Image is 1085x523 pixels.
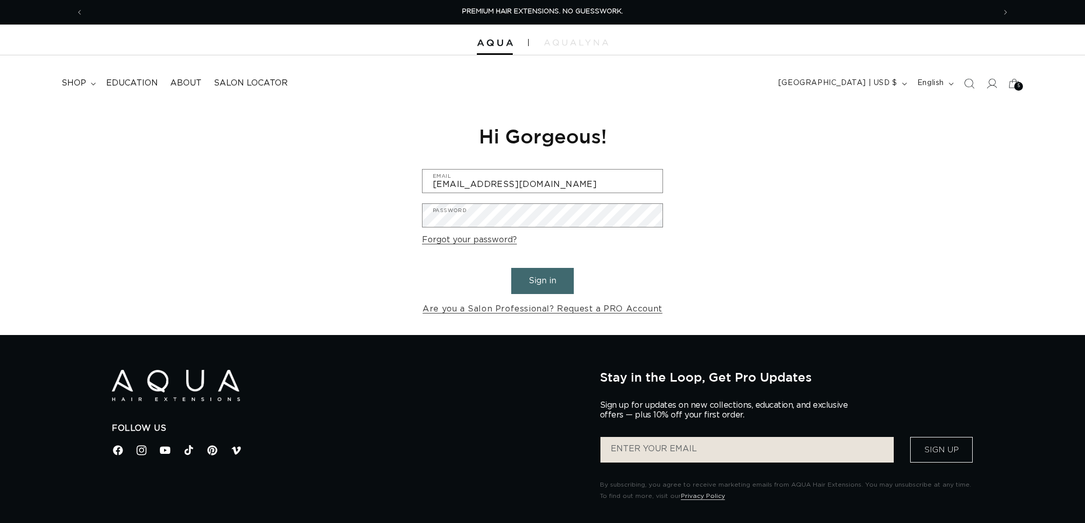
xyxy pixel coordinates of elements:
[214,78,288,89] span: Salon Locator
[422,123,663,149] h1: Hi Gorgeous!
[600,479,973,501] p: By subscribing, you agree to receive marketing emails from AQUA Hair Extensions. You may unsubscr...
[910,437,973,463] button: Sign Up
[164,72,208,95] a: About
[600,370,973,384] h2: Stay in the Loop, Get Pro Updates
[958,72,980,95] summary: Search
[68,3,91,22] button: Previous announcement
[778,78,897,89] span: [GEOGRAPHIC_DATA] | USD $
[106,78,158,89] span: Education
[1017,82,1020,91] span: 5
[422,233,517,247] a: Forgot your password?
[911,74,958,93] button: English
[55,72,100,95] summary: shop
[112,423,585,434] h2: Follow Us
[544,39,608,46] img: aqualyna.com
[100,72,164,95] a: Education
[994,3,1017,22] button: Next announcement
[208,72,294,95] a: Salon Locator
[462,8,623,15] span: PREMIUM HAIR EXTENSIONS. NO GUESSWORK.
[511,268,574,294] button: Sign in
[62,78,86,89] span: shop
[170,78,202,89] span: About
[772,74,911,93] button: [GEOGRAPHIC_DATA] | USD $
[600,437,894,463] input: ENTER YOUR EMAIL
[423,302,662,317] a: Are you a Salon Professional? Request a PRO Account
[681,493,725,499] a: Privacy Policy
[112,370,240,401] img: Aqua Hair Extensions
[423,170,662,193] input: Email
[917,78,944,89] span: English
[477,39,513,47] img: Aqua Hair Extensions
[600,401,856,420] p: Sign up for updates on new collections, education, and exclusive offers — plus 10% off your first...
